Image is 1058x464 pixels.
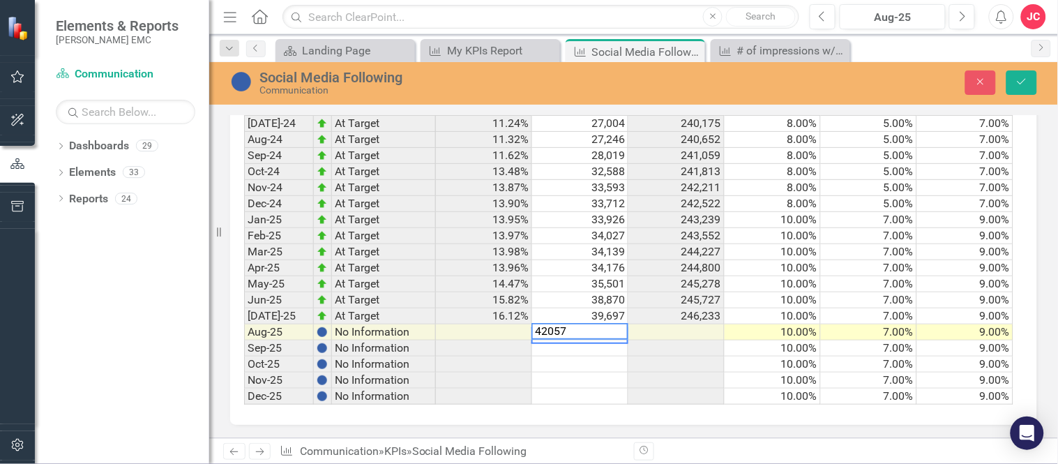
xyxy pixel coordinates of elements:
[628,276,725,292] td: 245,278
[917,244,1013,260] td: 9.00%
[69,165,116,181] a: Elements
[436,212,532,228] td: 13.95%
[725,357,821,373] td: 10.00%
[840,4,946,29] button: Aug-25
[436,308,532,324] td: 16.12%
[821,228,917,244] td: 7.00%
[244,148,314,164] td: Sep-24
[725,308,821,324] td: 10.00%
[821,308,917,324] td: 7.00%
[123,167,145,179] div: 33
[628,196,725,212] td: 242,522
[230,70,252,93] img: No Information
[532,260,628,276] td: 34,176
[532,148,628,164] td: 28,019
[317,262,328,274] img: zOikAAAAAElFTkSuQmCC
[332,164,436,180] td: At Target
[436,228,532,244] td: 13.97%
[259,85,677,96] div: Communication
[259,70,677,85] div: Social Media Following
[532,308,628,324] td: 39,697
[628,292,725,308] td: 245,727
[821,292,917,308] td: 7.00%
[821,212,917,228] td: 7.00%
[532,292,628,308] td: 38,870
[317,327,328,338] img: BgCOk07PiH71IgAAAABJRU5ErkJggg==
[7,16,31,40] img: ClearPoint Strategy
[56,100,195,124] input: Search Below...
[317,118,328,129] img: zOikAAAAAElFTkSuQmCC
[332,308,436,324] td: At Target
[725,196,821,212] td: 8.00%
[628,180,725,196] td: 242,211
[628,244,725,260] td: 244,227
[628,212,725,228] td: 243,239
[332,228,436,244] td: At Target
[917,276,1013,292] td: 9.00%
[436,164,532,180] td: 13.48%
[244,389,314,405] td: Dec-25
[725,180,821,196] td: 8.00%
[917,389,1013,405] td: 9.00%
[821,260,917,276] td: 7.00%
[746,10,776,22] span: Search
[821,373,917,389] td: 7.00%
[56,66,195,82] a: Communication
[280,444,623,460] div: » »
[532,164,628,180] td: 32,588
[279,42,411,59] a: Landing Page
[917,357,1013,373] td: 9.00%
[628,132,725,148] td: 240,652
[821,196,917,212] td: 5.00%
[628,260,725,276] td: 244,800
[628,148,725,164] td: 241,059
[436,132,532,148] td: 11.32%
[821,180,917,196] td: 5.00%
[845,9,941,26] div: Aug-25
[821,116,917,132] td: 5.00%
[332,260,436,276] td: At Target
[317,166,328,177] img: zOikAAAAAElFTkSuQmCC
[821,357,917,373] td: 7.00%
[447,42,557,59] div: My KPIs Report
[244,196,314,212] td: Dec-24
[532,116,628,132] td: 27,004
[317,182,328,193] img: zOikAAAAAElFTkSuQmCC
[332,148,436,164] td: At Target
[821,340,917,357] td: 7.00%
[317,375,328,386] img: BgCOk07PiH71IgAAAABJRU5ErkJggg==
[821,244,917,260] td: 7.00%
[917,148,1013,164] td: 7.00%
[436,292,532,308] td: 15.82%
[917,324,1013,340] td: 9.00%
[317,198,328,209] img: zOikAAAAAElFTkSuQmCC
[136,140,158,152] div: 29
[917,260,1013,276] td: 9.00%
[244,244,314,260] td: Mar-25
[244,340,314,357] td: Sep-25
[244,164,314,180] td: Oct-24
[737,42,847,59] div: # of impressions w/ community-related posts
[714,42,847,59] a: # of impressions w/ community-related posts
[332,357,436,373] td: No Information
[1021,4,1046,29] div: JC
[317,134,328,145] img: zOikAAAAAElFTkSuQmCC
[244,260,314,276] td: Apr-25
[436,244,532,260] td: 13.98%
[332,389,436,405] td: No Information
[532,180,628,196] td: 33,593
[532,244,628,260] td: 34,139
[332,292,436,308] td: At Target
[317,391,328,402] img: BgCOk07PiH71IgAAAABJRU5ErkJggg==
[725,116,821,132] td: 8.00%
[317,343,328,354] img: BgCOk07PiH71IgAAAABJRU5ErkJggg==
[821,389,917,405] td: 7.00%
[821,148,917,164] td: 5.00%
[917,292,1013,308] td: 9.00%
[725,244,821,260] td: 10.00%
[317,294,328,306] img: zOikAAAAAElFTkSuQmCC
[917,212,1013,228] td: 9.00%
[244,228,314,244] td: Feb-25
[317,230,328,241] img: zOikAAAAAElFTkSuQmCC
[317,310,328,322] img: zOikAAAAAElFTkSuQmCC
